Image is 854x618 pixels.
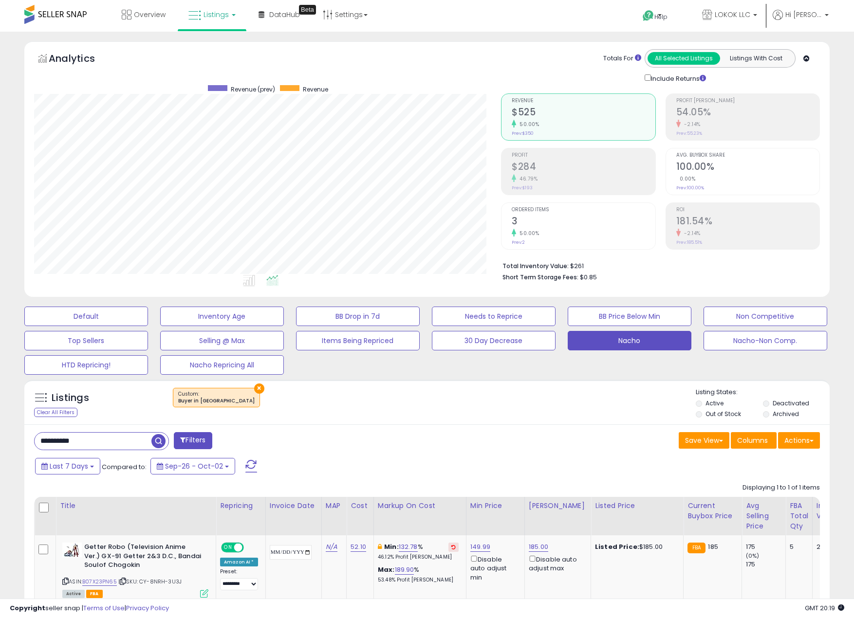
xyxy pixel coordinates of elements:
[790,501,808,531] div: FBA Total Qty
[516,175,538,182] small: 46.79%
[817,543,838,551] div: 260.50
[150,458,235,474] button: Sep-26 - Oct-02
[676,207,820,213] span: ROI
[635,2,687,32] a: Help
[326,501,342,511] div: MAP
[470,542,490,552] a: 149.99
[384,542,399,551] b: Min:
[676,107,820,120] h2: 54.05%
[378,577,459,583] p: 53.48% Profit [PERSON_NAME]
[378,501,462,511] div: Markup on Cost
[720,52,792,65] button: Listings With Cost
[512,161,655,174] h2: $284
[378,543,459,561] div: %
[220,501,261,511] div: Repricing
[529,554,583,573] div: Disable auto adjust max
[34,408,77,417] div: Clear All Filters
[470,501,520,511] div: Min Price
[269,10,300,19] span: DataHub
[351,501,370,511] div: Cost
[773,410,799,418] label: Archived
[174,432,212,449] button: Filters
[512,107,655,120] h2: $525
[687,501,738,521] div: Current Buybox Price
[84,543,203,572] b: Getter Robo (Television Anime Ver.) GX-91 Getter 2&3 D.C., Bandai Soulof Chogokin
[642,10,654,22] i: Get Help
[86,590,103,598] span: FBA
[222,544,234,552] span: ON
[568,331,691,350] button: Nacho
[746,552,760,560] small: (0%)
[160,355,284,375] button: Nacho Repricing All
[773,10,829,32] a: Hi [PERSON_NAME]
[134,10,166,19] span: Overview
[805,603,844,613] span: 2025-10-10 20:19 GMT
[785,10,822,19] span: Hi [PERSON_NAME]
[512,130,534,136] small: Prev: $350
[731,432,777,449] button: Columns
[118,578,182,585] span: | SKU: CY-8NRH-3U3J
[303,85,328,93] span: Revenue
[378,565,395,574] b: Max:
[512,153,655,158] span: Profit
[529,542,548,552] a: 185.00
[676,216,820,229] h2: 181.54%
[580,273,597,282] span: $0.85
[696,388,830,397] p: Listing States:
[654,13,668,21] span: Help
[746,501,781,531] div: Avg Selling Price
[49,52,114,68] h5: Analytics
[737,436,768,445] span: Columns
[705,410,741,418] label: Out of Stock
[296,307,420,326] button: BB Drop in 7d
[24,307,148,326] button: Default
[270,501,317,511] div: Invoice Date
[676,175,696,182] small: 0.00%
[502,259,813,271] li: $261
[502,273,578,281] b: Short Term Storage Fees:
[512,207,655,213] span: Ordered Items
[24,331,148,350] button: Top Sellers
[296,331,420,350] button: Items Being Repriced
[715,10,750,19] span: LOKOK LLC
[704,331,827,350] button: Nacho-Non Comp.
[603,54,641,63] div: Totals For
[265,497,321,535] th: CSV column name: cust_attr_3_Invoice Date
[516,121,539,128] small: 50.00%
[432,307,556,326] button: Needs to Reprice
[242,544,258,552] span: OFF
[676,161,820,174] h2: 100.00%
[204,10,229,19] span: Listings
[62,543,208,597] div: ASIN:
[220,568,258,590] div: Preset:
[231,85,275,93] span: Revenue (prev)
[62,543,82,557] img: 41tD8Ud+-WL._SL40_.jpg
[326,542,337,552] a: N/A
[705,399,724,407] label: Active
[778,432,820,449] button: Actions
[299,5,316,15] div: Tooltip anchor
[52,391,89,405] h5: Listings
[746,543,785,551] div: 175
[512,216,655,229] h2: 3
[373,497,466,535] th: The percentage added to the cost of goods (COGS) that forms the calculator for Min & Max prices.
[790,543,805,551] div: 5
[512,98,655,104] span: Revenue
[648,52,720,65] button: All Selected Listings
[178,390,255,405] span: Custom:
[516,230,539,237] small: 50.00%
[10,604,169,613] div: seller snap | |
[220,558,258,566] div: Amazon AI *
[681,230,701,237] small: -2.14%
[395,565,414,575] a: 189.90
[595,543,676,551] div: $185.00
[160,331,284,350] button: Selling @ Max
[378,565,459,583] div: %
[676,239,702,245] small: Prev: 185.51%
[10,603,45,613] strong: Copyright
[817,501,841,521] div: Inv. value
[637,73,718,84] div: Include Returns
[568,307,691,326] button: BB Price Below Min
[50,461,88,471] span: Last 7 Days
[178,398,255,404] div: Buyer in [GEOGRAPHIC_DATA]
